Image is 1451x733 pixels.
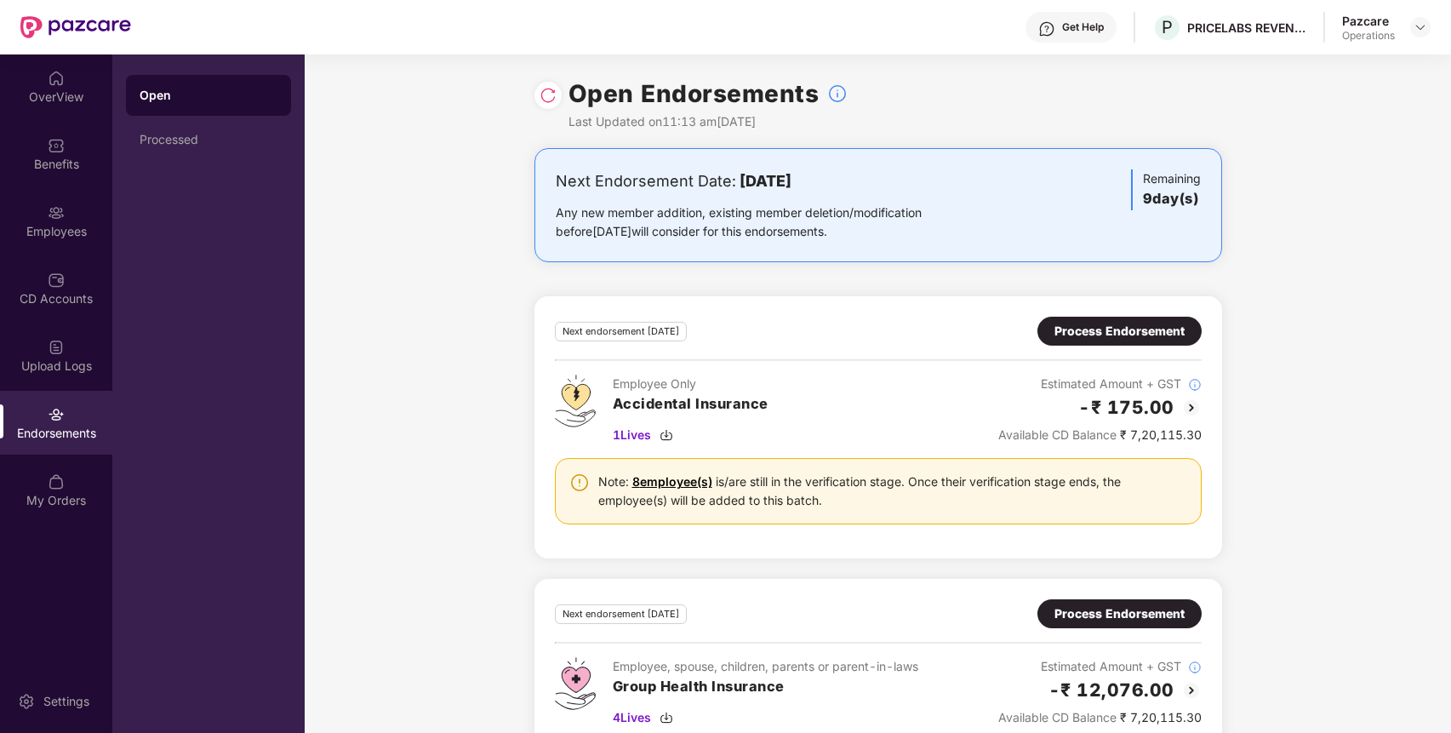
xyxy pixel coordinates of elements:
img: svg+xml;base64,PHN2ZyBpZD0iRW1wbG95ZWVzIiB4bWxucz0iaHR0cDovL3d3dy53My5vcmcvMjAwMC9zdmciIHdpZHRoPS... [48,204,65,221]
div: Open [140,87,277,104]
div: Note: is/are still in the verification stage. Once their verification stage ends, the employee(s)... [598,472,1187,510]
img: svg+xml;base64,PHN2ZyBpZD0iU2V0dGluZy0yMHgyMCIgeG1sbnM9Imh0dHA6Ly93d3cudzMub3JnLzIwMDAvc3ZnIiB3aW... [18,693,35,710]
img: svg+xml;base64,PHN2ZyB4bWxucz0iaHR0cDovL3d3dy53My5vcmcvMjAwMC9zdmciIHdpZHRoPSI0Ny43MTQiIGhlaWdodD... [555,657,596,710]
img: svg+xml;base64,PHN2ZyBpZD0iSW5mb18tXzMyeDMyIiBkYXRhLW5hbWU9IkluZm8gLSAzMngzMiIgeG1sbnM9Imh0dHA6Ly... [1188,661,1202,674]
img: svg+xml;base64,PHN2ZyBpZD0iQmFjay0yMHgyMCIgeG1sbnM9Imh0dHA6Ly93d3cudzMub3JnLzIwMDAvc3ZnIiB3aWR0aD... [1181,680,1202,701]
div: Estimated Amount + GST [998,375,1202,393]
img: svg+xml;base64,PHN2ZyB4bWxucz0iaHR0cDovL3d3dy53My5vcmcvMjAwMC9zdmciIHdpZHRoPSI0OS4zMjEiIGhlaWdodD... [555,375,596,427]
div: Estimated Amount + GST [998,657,1202,676]
div: Process Endorsement [1054,322,1185,341]
div: Next endorsement [DATE] [555,604,687,624]
img: svg+xml;base64,PHN2ZyBpZD0iUmVsb2FkLTMyeDMyIiB4bWxucz0iaHR0cDovL3d3dy53My5vcmcvMjAwMC9zdmciIHdpZH... [540,87,557,104]
div: Last Updated on 11:13 am[DATE] [568,112,848,131]
b: [DATE] [740,172,791,190]
img: svg+xml;base64,PHN2ZyBpZD0iRHJvcGRvd24tMzJ4MzIiIHhtbG5zPSJodHRwOi8vd3d3LnczLm9yZy8yMDAwL3N2ZyIgd2... [1414,20,1427,34]
img: svg+xml;base64,PHN2ZyBpZD0iQmVuZWZpdHMiIHhtbG5zPSJodHRwOi8vd3d3LnczLm9yZy8yMDAwL3N2ZyIgd2lkdGg9Ij... [48,137,65,154]
div: Remaining [1131,169,1201,210]
a: 8 employee(s) [632,474,712,489]
h1: Open Endorsements [568,75,820,112]
div: Settings [38,693,94,710]
div: Get Help [1062,20,1104,34]
div: Next Endorsement Date: [556,169,975,193]
img: svg+xml;base64,PHN2ZyBpZD0iRW5kb3JzZW1lbnRzIiB4bWxucz0iaHR0cDovL3d3dy53My5vcmcvMjAwMC9zdmciIHdpZH... [48,406,65,423]
div: Employee, spouse, children, parents or parent-in-laws [613,657,918,676]
img: svg+xml;base64,PHN2ZyBpZD0iSW5mb18tXzMyeDMyIiBkYXRhLW5hbWU9IkluZm8gLSAzMngzMiIgeG1sbnM9Imh0dHA6Ly... [827,83,848,104]
img: svg+xml;base64,PHN2ZyBpZD0iSG9tZSIgeG1sbnM9Imh0dHA6Ly93d3cudzMub3JnLzIwMDAvc3ZnIiB3aWR0aD0iMjAiIG... [48,70,65,87]
h2: -₹ 12,076.00 [1048,676,1174,704]
img: svg+xml;base64,PHN2ZyBpZD0iTXlfT3JkZXJzIiBkYXRhLW5hbWU9Ik15IE9yZGVycyIgeG1sbnM9Imh0dHA6Ly93d3cudz... [48,473,65,490]
div: Operations [1342,29,1395,43]
div: ₹ 7,20,115.30 [998,708,1202,727]
img: svg+xml;base64,PHN2ZyBpZD0iSW5mb18tXzMyeDMyIiBkYXRhLW5hbWU9IkluZm8gLSAzMngzMiIgeG1sbnM9Imh0dHA6Ly... [1188,378,1202,392]
h3: 9 day(s) [1143,188,1201,210]
span: 1 Lives [613,426,651,444]
div: Employee Only [613,375,768,393]
img: svg+xml;base64,PHN2ZyBpZD0iV2FybmluZ18tXzI0eDI0IiBkYXRhLW5hbWU9Ildhcm5pbmcgLSAyNHgyNCIgeG1sbnM9Im... [569,472,590,493]
img: svg+xml;base64,PHN2ZyBpZD0iQmFjay0yMHgyMCIgeG1sbnM9Imh0dHA6Ly93d3cudzMub3JnLzIwMDAvc3ZnIiB3aWR0aD... [1181,398,1202,418]
img: svg+xml;base64,PHN2ZyBpZD0iSGVscC0zMngzMiIgeG1sbnM9Imh0dHA6Ly93d3cudzMub3JnLzIwMDAvc3ZnIiB3aWR0aD... [1038,20,1055,37]
div: Pazcare [1342,13,1395,29]
div: Any new member addition, existing member deletion/modification before [DATE] will consider for th... [556,203,975,241]
h2: -₹ 175.00 [1078,393,1174,421]
div: Process Endorsement [1054,604,1185,623]
div: ₹ 7,20,115.30 [998,426,1202,444]
div: PRICELABS REVENUE SOLUTIONS PRIVATE LIMITED [1187,20,1306,36]
img: svg+xml;base64,PHN2ZyBpZD0iVXBsb2FkX0xvZ3MiIGRhdGEtbmFtZT0iVXBsb2FkIExvZ3MiIHhtbG5zPSJodHRwOi8vd3... [48,339,65,356]
span: P [1162,17,1173,37]
div: Next endorsement [DATE] [555,322,687,341]
h3: Group Health Insurance [613,676,918,698]
span: Available CD Balance [998,427,1117,442]
img: svg+xml;base64,PHN2ZyBpZD0iRG93bmxvYWQtMzJ4MzIiIHhtbG5zPSJodHRwOi8vd3d3LnczLm9yZy8yMDAwL3N2ZyIgd2... [660,711,673,724]
img: New Pazcare Logo [20,16,131,38]
span: 4 Lives [613,708,651,727]
span: Available CD Balance [998,710,1117,724]
img: svg+xml;base64,PHN2ZyBpZD0iRG93bmxvYWQtMzJ4MzIiIHhtbG5zPSJodHRwOi8vd3d3LnczLm9yZy8yMDAwL3N2ZyIgd2... [660,428,673,442]
div: Processed [140,133,277,146]
h3: Accidental Insurance [613,393,768,415]
img: svg+xml;base64,PHN2ZyBpZD0iQ0RfQWNjb3VudHMiIGRhdGEtbmFtZT0iQ0QgQWNjb3VudHMiIHhtbG5zPSJodHRwOi8vd3... [48,272,65,289]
